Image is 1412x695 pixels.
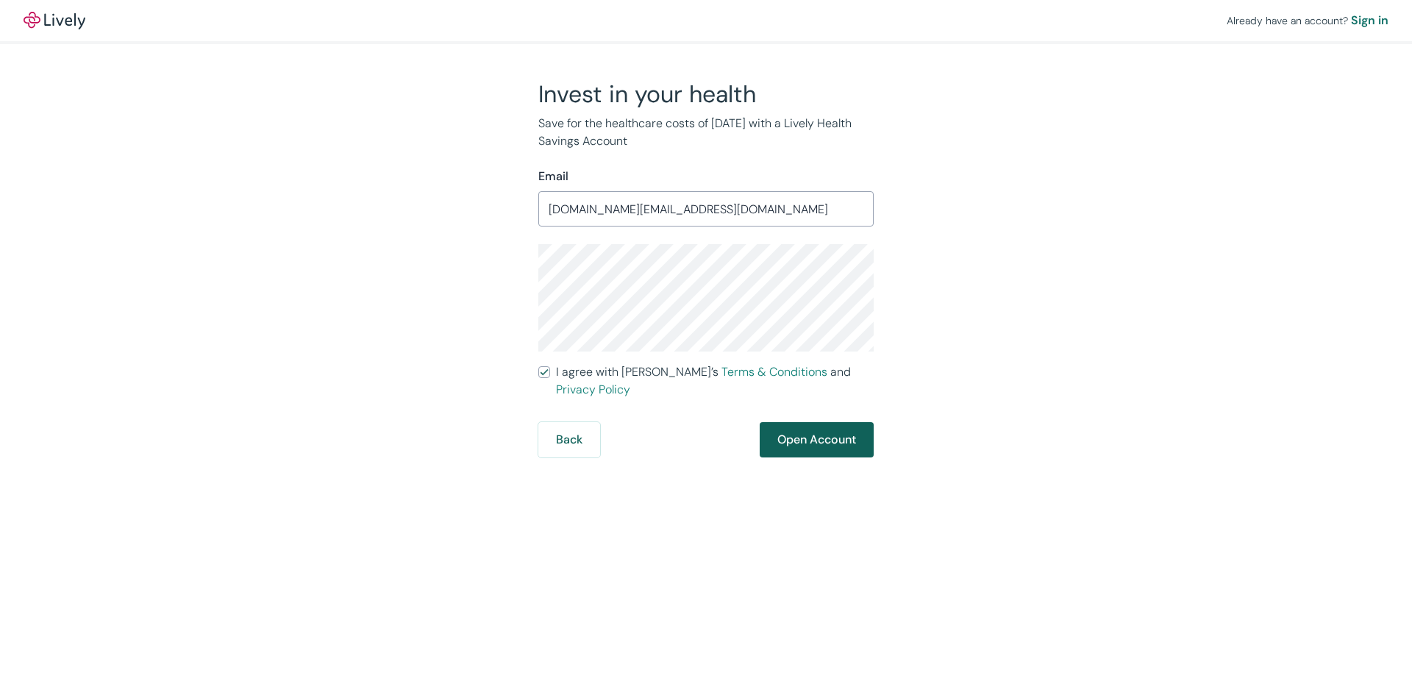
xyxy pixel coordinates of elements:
a: Privacy Policy [556,382,630,397]
a: Terms & Conditions [721,364,827,379]
h2: Invest in your health [538,79,874,109]
button: Back [538,422,600,457]
p: Save for the healthcare costs of [DATE] with a Lively Health Savings Account [538,115,874,150]
a: Sign in [1351,12,1388,29]
img: Lively [24,12,85,29]
span: I agree with [PERSON_NAME]’s and [556,363,874,399]
button: Open Account [760,422,874,457]
div: Already have an account? [1227,12,1388,29]
label: Email [538,168,568,185]
a: LivelyLively [24,12,85,29]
